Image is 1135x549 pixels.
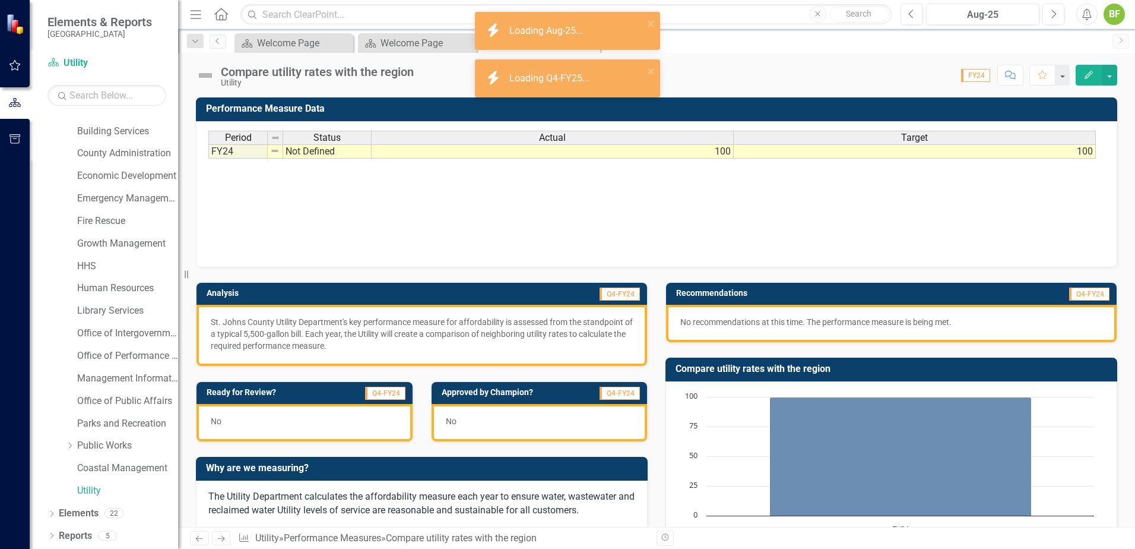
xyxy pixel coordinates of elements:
a: Emergency Management [77,192,178,206]
a: Utility [77,484,178,498]
a: Coastal Management [77,462,178,475]
a: Management Information Systems [77,372,178,386]
button: BF [1104,4,1125,25]
a: Welcome Page [237,36,350,51]
a: Library Services [77,304,178,318]
td: 100 [734,144,1096,159]
input: Search Below... [47,85,166,106]
button: close [647,17,655,30]
img: Not Defined [196,66,215,85]
span: Q4-FY24 [365,387,405,400]
div: Utility [221,78,414,87]
a: Office of Performance & Transparency [77,349,178,363]
span: Q4-FY24 [600,387,640,400]
a: Parks and Recreation [77,417,178,431]
text: FY24 [892,523,909,534]
div: 5 [98,531,117,541]
td: Not Defined [283,144,372,159]
a: HHS [77,260,178,273]
a: Elements [59,507,99,520]
span: Target [901,132,928,143]
div: Aug-25 [930,8,1035,22]
span: Search [846,9,871,18]
div: Loading Aug-25... [509,24,586,38]
text: 25 [689,479,698,490]
small: [GEOGRAPHIC_DATA] [47,29,152,39]
a: Fire Rescue [77,214,178,228]
path: FY24, 100. Actual. [770,397,1032,516]
img: ClearPoint Strategy [6,13,27,34]
p: St. Johns County Utility Department's key performance measure for affordability is assessed from ... [211,316,633,352]
div: Loading Q4-FY25... [509,72,592,86]
button: Search [829,6,889,23]
text: 0 [693,509,698,520]
a: Human Resources [77,282,178,295]
a: Office of Public Affairs [77,395,178,408]
p: No recommendations at this time. The performance measure is being met. [680,316,1102,328]
span: Status [313,132,341,143]
img: 8DAGhfEEPCf229AAAAAElFTkSuQmCC [270,146,280,156]
a: Utility [255,532,279,544]
span: Q4-FY24 [600,288,640,301]
a: Growth Management [77,237,178,251]
span: Q4-FY24 [1069,288,1109,301]
a: Building Services [77,125,178,138]
text: 100 [685,390,698,401]
span: No [446,417,456,426]
g: Actual, series 1 of 2. Bar series with 1 bar. [770,397,1032,516]
h3: Compare utility rates with the region [676,364,1111,374]
a: Utility [47,56,166,70]
img: 8DAGhfEEPCf229AAAAAElFTkSuQmCC [271,133,280,143]
td: 100 [372,144,734,159]
h3: Recommendations [676,289,950,298]
div: » » [238,532,648,545]
a: County Administration [77,147,178,160]
text: 50 [689,450,698,460]
button: close [647,64,655,78]
a: Office of Intergovernmental Affairs [77,327,178,340]
h3: Ready for Review? [207,388,332,397]
a: Welcome Page [361,36,474,51]
div: Compare utility rates with the region [221,65,414,78]
div: Welcome Page [257,36,350,51]
a: Economic Development [77,169,178,183]
button: Aug-25 [926,4,1039,25]
span: Period [225,132,252,143]
span: Elements & Reports [47,15,152,29]
span: FY24 [961,69,990,82]
a: Performance Measures [284,532,381,544]
div: Compare utility rates with the region [386,532,537,544]
text: 75 [689,420,698,431]
a: Reports [59,529,92,543]
td: FY24 [208,144,268,159]
h3: Approved by Champion? [442,388,579,397]
a: Public Works [77,439,178,453]
p: The Utility Department calculates the affordability measure each year to ensure water, wastewater... [208,490,635,518]
span: No [211,417,221,426]
h3: Analysis [207,289,396,298]
h3: Why are we measuring? [206,463,642,474]
input: Search ClearPoint... [240,4,892,25]
span: Actual [539,132,566,143]
div: 22 [104,509,123,519]
h3: Performance Measure Data [206,103,1111,114]
div: Welcome Page [381,36,474,51]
